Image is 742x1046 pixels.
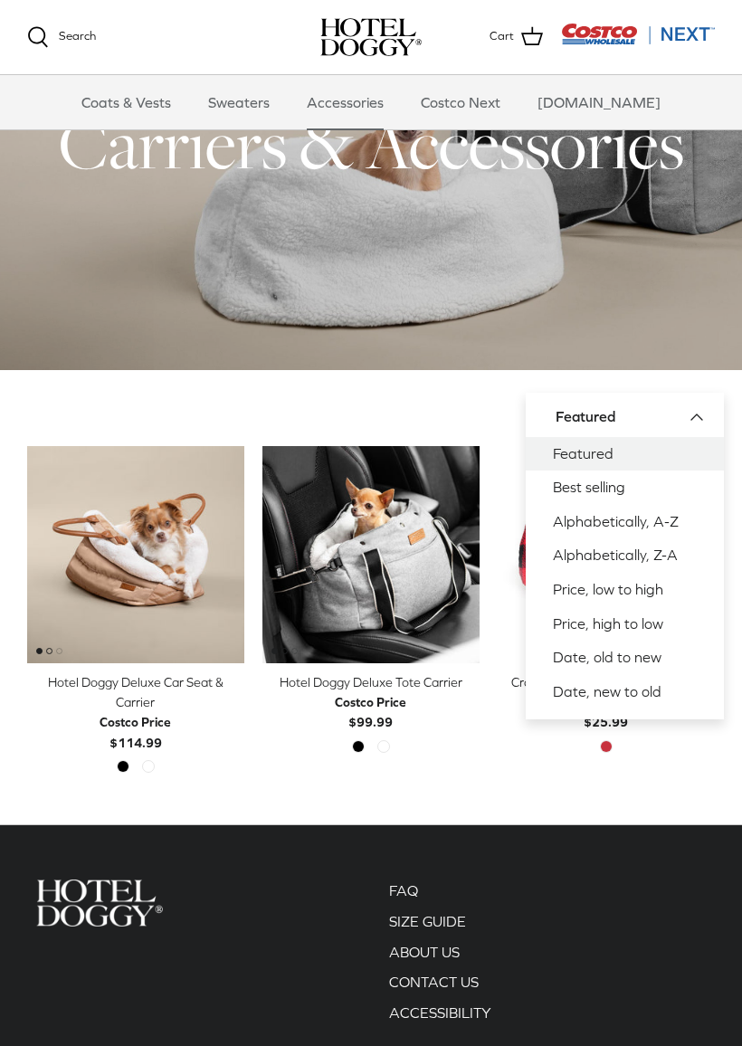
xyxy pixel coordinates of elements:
div: Costco Price [100,712,171,732]
a: CONTACT US [389,974,479,990]
a: FAQ [389,882,418,899]
a: Best selling [526,471,724,505]
a: SIZE GUIDE [389,913,466,929]
a: Visit Costco Next [561,34,715,48]
a: Date, new to old [526,675,724,709]
a: ACCESSIBILITY [389,1004,491,1021]
a: Search [27,26,96,48]
a: Coats & Vests [65,75,187,129]
div: Costco Price [335,692,406,712]
div: Secondary navigation [371,880,724,1032]
a: Cart [490,25,543,49]
a: Hotel Doggy Deluxe Car Seat & Carrier [27,446,244,663]
a: Cranberry Red Holiday Pet Throw Costco Price$25.99 [498,672,715,733]
div: Cranberry Red Holiday Pet Throw [498,672,715,692]
b: $99.99 [335,692,406,729]
a: Featured [526,437,724,471]
button: Featured [556,397,715,437]
a: Hotel Doggy Deluxe Tote Carrier Costco Price$99.99 [262,672,480,733]
a: [DOMAIN_NAME] [521,75,677,129]
h1: Carriers & Accessories [27,100,715,188]
a: Costco Next [404,75,517,129]
div: Hotel Doggy Deluxe Car Seat & Carrier [27,672,244,713]
a: Cranberry Red Holiday Pet Throw [498,446,715,663]
a: Hotel Doggy Deluxe Car Seat & Carrier Costco Price$114.99 [27,672,244,754]
a: Alphabetically, A-Z [526,505,724,539]
img: Hotel Doggy Costco Next [36,880,163,926]
div: Hotel Doggy Deluxe Tote Carrier [262,672,480,692]
b: $114.99 [100,712,171,749]
a: Accessories [290,75,400,129]
a: Sweaters [192,75,286,129]
img: hoteldoggycom [320,18,422,56]
img: Costco Next [561,23,715,45]
a: Hotel Doggy Deluxe Tote Carrier [262,446,480,663]
span: Search [59,29,96,43]
a: Alphabetically, Z-A [526,538,724,573]
span: Featured [556,408,615,424]
a: Price, high to low [526,607,724,642]
a: Price, low to high [526,573,724,607]
a: hoteldoggy.com hoteldoggycom [320,18,422,56]
a: Date, old to new [526,641,724,675]
span: Cart [490,27,514,46]
a: ABOUT US [389,944,460,960]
